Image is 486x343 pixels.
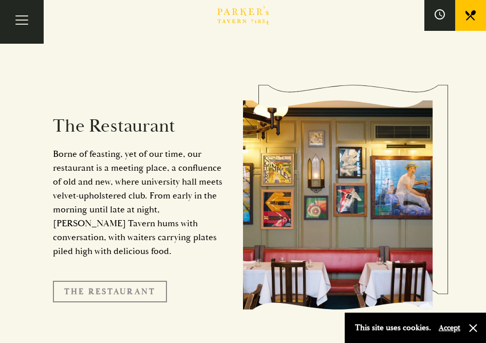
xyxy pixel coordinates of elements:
p: This site uses cookies. [355,320,431,335]
p: Borne of feasting, yet of our time, our restaurant is a meeting place, a confluence of old and ne... [53,147,228,258]
button: Close and accept [468,323,478,333]
h2: The Restaurant [53,115,228,137]
a: The Restaurant [53,281,167,302]
button: Accept [439,323,460,333]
